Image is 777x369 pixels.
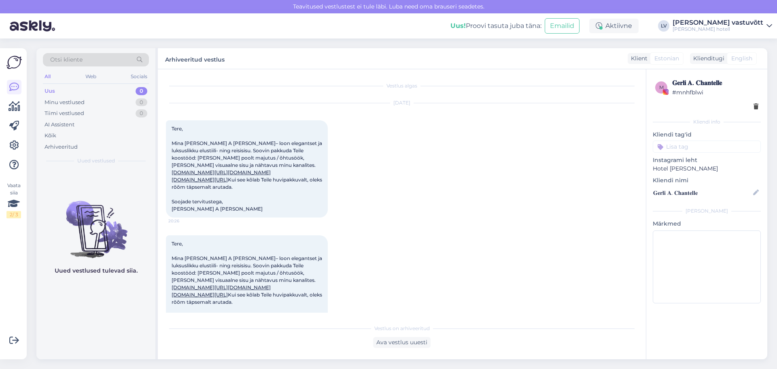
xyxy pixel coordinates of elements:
[653,188,752,197] input: Lisa nimi
[172,126,323,212] span: Tere, Mina [PERSON_NAME] A [PERSON_NAME]– loon elegantset ja luksuslikku elustiili- ning reisisis...
[45,87,55,95] div: Uus
[659,84,664,90] span: m
[166,82,638,90] div: Vestlus algas
[450,21,541,31] div: Proovi tasuta juba täna:
[136,98,147,107] div: 0
[6,55,22,70] img: Askly Logo
[653,220,761,228] p: Märkmed
[653,118,761,126] div: Kliendi info
[673,19,772,32] a: [PERSON_NAME] vastuvõtt[PERSON_NAME] hotell
[672,78,758,88] div: 𝐆𝐞𝐫𝐥𝐢 𝐀. 𝐂𝐡𝐚𝐧𝐭𝐞𝐥𝐥𝐞
[374,325,430,332] span: Vestlus on arhiveeritud
[673,26,763,32] div: [PERSON_NAME] hotell
[136,109,147,117] div: 0
[77,157,115,164] span: Uued vestlused
[172,169,271,175] a: [DOMAIN_NAME][URL][DOMAIN_NAME]
[166,99,638,107] div: [DATE]
[673,19,763,26] div: [PERSON_NAME] vastuvõtt
[172,284,271,290] a: [DOMAIN_NAME][URL][DOMAIN_NAME]
[129,71,149,82] div: Socials
[545,18,580,34] button: Emailid
[672,88,758,97] div: # mnhfblwi
[168,218,199,224] span: 20:26
[84,71,98,82] div: Web
[654,54,679,63] span: Estonian
[136,87,147,95] div: 0
[653,164,761,173] p: Hotel [PERSON_NAME]
[36,186,155,259] img: No chats
[690,54,724,63] div: Klienditugi
[653,156,761,164] p: Instagrami leht
[45,121,74,129] div: AI Assistent
[45,109,84,117] div: Tiimi vestlused
[6,182,21,218] div: Vaata siia
[172,241,323,327] span: Tere, Mina [PERSON_NAME] A [PERSON_NAME]– loon elegantset ja luksuslikku elustiili- ning reisisis...
[450,22,466,30] b: Uus!
[45,132,56,140] div: Kõik
[653,130,761,139] p: Kliendi tag'id
[6,211,21,218] div: 2 / 3
[43,71,52,82] div: All
[589,19,639,33] div: Aktiivne
[45,143,78,151] div: Arhiveeritud
[172,292,228,298] a: [DOMAIN_NAME][URL]
[373,337,431,348] div: Ava vestlus uuesti
[653,207,761,215] div: [PERSON_NAME]
[55,267,138,275] p: Uued vestlused tulevad siia.
[628,54,647,63] div: Klient
[50,55,83,64] span: Otsi kliente
[658,20,669,32] div: LV
[172,177,228,183] a: [DOMAIN_NAME][URL]
[731,54,752,63] span: English
[45,98,85,107] div: Minu vestlused
[653,141,761,153] input: Lisa tag
[165,53,225,64] label: Arhiveeritud vestlus
[653,176,761,185] p: Kliendi nimi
